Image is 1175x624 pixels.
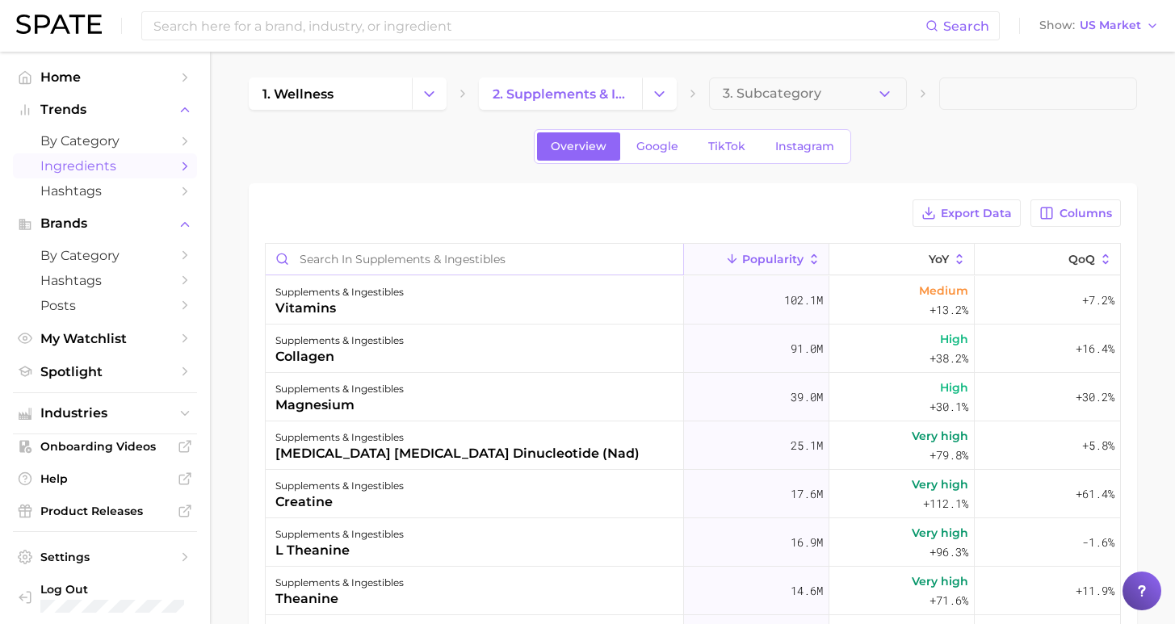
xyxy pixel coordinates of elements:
span: Home [40,69,170,85]
span: +96.3% [930,542,968,562]
span: +5.8% [1082,436,1114,455]
a: Spotlight [13,359,197,384]
span: Medium [919,281,968,300]
span: +7.2% [1082,291,1114,310]
span: +30.1% [930,397,968,417]
a: 1. wellness [249,77,412,110]
button: supplements & ingestiblesvitamins102.1mMedium+13.2%+7.2% [266,276,1120,325]
a: Hashtags [13,268,197,293]
a: TikTok [695,132,759,161]
span: 25.1m [791,436,823,455]
span: +16.4% [1076,339,1114,358]
div: l theanine [275,541,404,560]
span: +13.2% [930,300,968,320]
span: Hashtags [40,273,170,288]
a: Hashtags [13,178,197,203]
span: 2. supplements & ingestibles [493,86,628,102]
span: 1. wellness [262,86,334,102]
button: Trends [13,98,197,122]
span: by Category [40,248,170,263]
span: +11.9% [1076,581,1114,601]
div: theanine [275,589,404,609]
span: 39.0m [791,387,823,407]
span: 91.0m [791,339,823,358]
span: +71.6% [930,591,968,610]
span: 3. Subcategory [723,86,821,101]
a: Ingredients [13,153,197,178]
input: Search here for a brand, industry, or ingredient [152,12,925,40]
img: SPATE [16,15,102,34]
button: Change Category [642,77,677,110]
div: supplements & ingestibles [275,476,404,496]
span: +61.4% [1076,484,1114,504]
span: US Market [1080,21,1141,30]
button: Change Category [412,77,447,110]
input: Search in supplements & ingestibles [266,244,683,274]
a: Log out. Currently logged in with e-mail alyssa@spate.nyc. [13,577,197,618]
span: Onboarding Videos [40,439,170,454]
span: +79.8% [930,446,968,465]
div: collagen [275,347,404,366]
span: by Category [40,133,170,149]
a: Onboarding Videos [13,434,197,459]
span: Ingredients [40,158,170,174]
a: Instagram [762,132,848,161]
span: Industries [40,406,170,421]
span: TikTok [708,140,745,153]
span: High [940,329,968,349]
a: Help [13,467,197,491]
span: 17.6m [791,484,823,504]
div: supplements & ingestibles [275,331,404,350]
a: Overview [537,132,620,161]
span: Posts [40,298,170,313]
a: Settings [13,545,197,569]
button: Export Data [913,199,1021,227]
span: Log Out [40,582,184,597]
button: Columns [1030,199,1120,227]
div: [MEDICAL_DATA] [MEDICAL_DATA] dinucleotide (nad) [275,444,640,463]
div: supplements & ingestibles [275,283,404,302]
a: Posts [13,293,197,318]
a: Home [13,65,197,90]
span: 102.1m [784,291,823,310]
a: by Category [13,243,197,268]
span: 14.6m [791,581,823,601]
span: Product Releases [40,504,170,518]
div: vitamins [275,299,404,318]
div: supplements & ingestibles [275,428,640,447]
span: Columns [1060,207,1112,220]
button: Brands [13,211,197,236]
span: Google [636,140,678,153]
div: supplements & ingestibles [275,379,404,399]
div: supplements & ingestibles [275,525,404,544]
a: Google [623,132,692,161]
span: 16.9m [791,533,823,552]
span: QoQ [1068,253,1095,266]
span: Spotlight [40,364,170,379]
span: Overview [551,140,606,153]
button: supplements & ingestiblescollagen91.0mHigh+38.2%+16.4% [266,325,1120,373]
div: supplements & ingestibles [275,573,404,593]
button: supplements & ingestiblescreatine17.6mVery high+112.1%+61.4% [266,470,1120,518]
button: Industries [13,401,197,425]
span: Very high [912,523,968,542]
span: Search [943,19,989,34]
div: magnesium [275,396,404,415]
a: My Watchlist [13,326,197,351]
button: supplements & ingestiblesl theanine16.9mVery high+96.3%-1.6% [266,518,1120,567]
button: supplements & ingestibles[MEDICAL_DATA] [MEDICAL_DATA] dinucleotide (nad)25.1mVery high+79.8%+5.8% [266,421,1120,470]
span: Very high [912,572,968,591]
span: My Watchlist [40,331,170,346]
a: by Category [13,128,197,153]
span: Settings [40,550,170,564]
span: YoY [929,253,949,266]
span: +38.2% [930,349,968,368]
span: -1.6% [1082,533,1114,552]
span: Export Data [941,207,1012,220]
span: Very high [912,475,968,494]
span: Hashtags [40,183,170,199]
button: YoY [829,244,975,275]
span: Help [40,471,170,486]
span: +112.1% [923,494,968,513]
button: ShowUS Market [1035,15,1163,36]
